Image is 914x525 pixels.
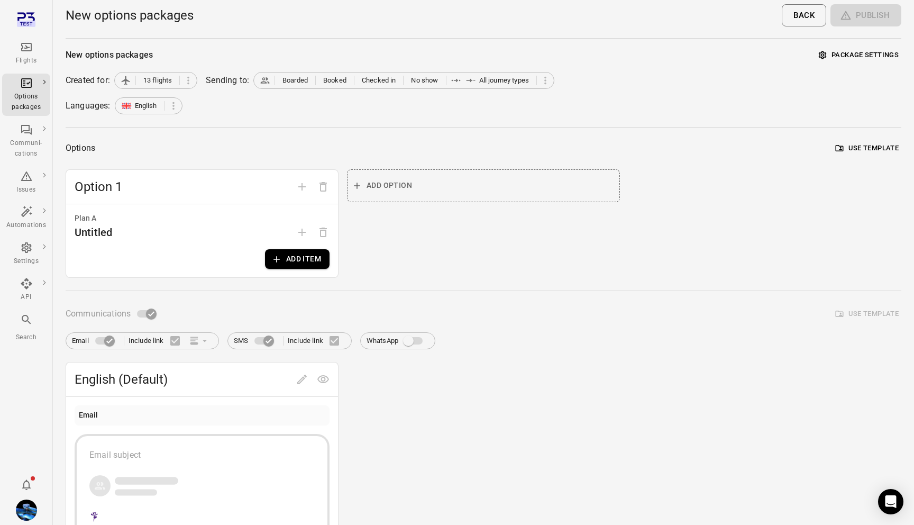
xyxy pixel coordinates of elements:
span: Checked in [362,75,396,86]
div: Languages: [66,99,111,112]
span: No show [411,75,438,86]
div: Plan A [75,213,330,224]
span: Booked [323,75,346,86]
span: English (Default) [75,371,291,388]
button: Search [2,310,50,346]
button: Daníel Benediktsson [12,495,41,525]
span: 13 flights [143,75,172,86]
label: Include link [288,330,345,352]
span: Preview [313,374,334,384]
div: Flights [6,56,46,66]
button: Package settings [816,47,901,64]
div: Created for: [66,74,110,87]
div: Options [66,141,95,156]
a: Automations [2,202,50,234]
span: Boarded [282,75,308,86]
span: Delete option [313,181,334,191]
a: Communi-cations [2,120,50,162]
div: 13 flights [114,72,198,89]
div: New options packages [66,49,153,61]
a: Settings [2,238,50,270]
div: Settings [6,256,46,267]
span: Add plan [291,227,313,237]
label: Email [72,331,120,351]
div: Email [79,410,98,421]
label: WhatsApp [367,331,429,351]
div: Issues [6,185,46,195]
div: API [6,292,46,303]
button: Back [782,4,826,26]
div: Communi-cations [6,138,46,159]
img: shutterstock-1708408498.jpg [16,500,37,521]
div: Open Intercom Messenger [878,489,903,514]
a: Flights [2,38,50,69]
span: Add option [291,181,313,191]
a: Issues [2,167,50,198]
label: SMS [234,331,279,351]
span: All journey types [479,75,529,86]
div: Untitled [75,224,112,241]
button: Notifications [16,474,37,495]
div: Search [6,332,46,343]
a: API [2,274,50,306]
h1: New options packages [66,7,194,24]
a: Options packages [2,74,50,116]
span: English [135,101,157,111]
div: Sending to: [206,74,249,87]
span: Options need to have at least one plan [313,227,334,237]
label: Include link [129,330,186,352]
div: Options packages [6,92,46,113]
button: Add item [265,249,330,269]
div: Automations [6,220,46,231]
button: Use template [833,140,901,157]
span: Option 1 [75,178,291,195]
span: Communications [66,306,131,321]
span: Edit [291,374,313,384]
div: English [115,97,182,114]
div: BoardedBookedChecked inNo showAll journey types [253,72,554,89]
